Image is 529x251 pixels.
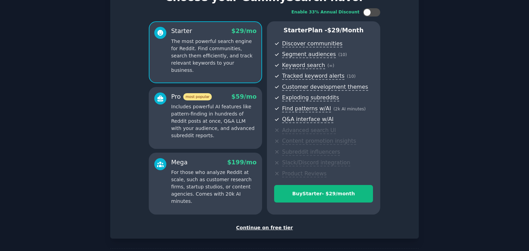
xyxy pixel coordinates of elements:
span: $ 199 /mo [227,159,257,166]
button: BuyStarter- $29/month [274,185,373,203]
span: Subreddit influencers [282,149,340,156]
span: Product Reviews [282,170,326,177]
span: Customer development themes [282,84,368,91]
span: ( 2k AI minutes ) [333,107,366,111]
span: Content promotion insights [282,138,356,145]
span: $ 29 /mo [231,28,257,34]
div: Mega [171,158,188,167]
div: Starter [171,27,192,35]
span: Exploding subreddits [282,94,339,101]
p: For those who analyze Reddit at scale, such as customer research firms, startup studios, or conte... [171,169,257,205]
span: ( 10 ) [338,52,347,57]
span: ( ∞ ) [328,63,334,68]
span: Segment audiences [282,51,336,58]
div: Continue on free tier [117,224,412,231]
span: Q&A interface w/AI [282,116,333,123]
p: The most powerful search engine for Reddit. Find communities, search them efficiently, and track ... [171,38,257,74]
span: Keyword search [282,62,325,69]
span: ( 10 ) [347,74,355,79]
span: Find patterns w/AI [282,105,331,112]
span: $ 59 /mo [231,93,257,100]
div: Pro [171,92,212,101]
span: Discover communities [282,40,342,47]
span: Tracked keyword alerts [282,73,344,80]
div: Enable 33% Annual Discount [291,9,360,15]
p: Includes powerful AI features like pattern-finding in hundreds of Reddit posts at once, Q&A LLM w... [171,103,257,139]
span: most popular [183,93,212,100]
span: $ 29 /month [327,27,364,34]
div: Buy Starter - $ 29 /month [274,190,373,197]
p: Starter Plan - [274,26,373,35]
span: Slack/Discord integration [282,159,350,166]
span: Advanced search UI [282,127,336,134]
